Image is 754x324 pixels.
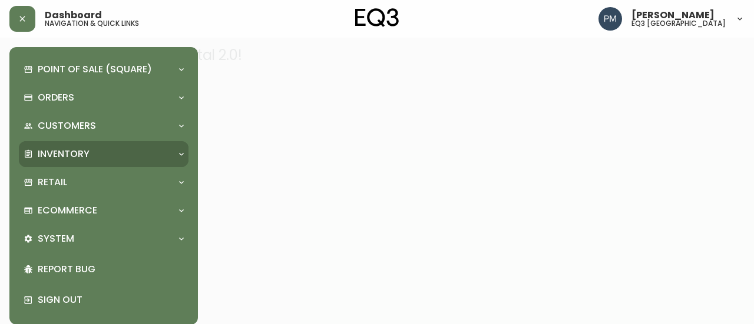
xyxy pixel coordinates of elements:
h5: navigation & quick links [45,20,139,27]
h5: eq3 [GEOGRAPHIC_DATA] [631,20,726,27]
p: Orders [38,91,74,104]
div: System [19,226,188,252]
div: Customers [19,113,188,139]
div: Inventory [19,141,188,167]
p: System [38,232,74,245]
p: Report Bug [38,263,184,276]
p: Inventory [38,148,90,161]
p: Sign Out [38,293,184,306]
img: logo [355,8,399,27]
img: 0a7c5790205149dfd4c0ba0a3a48f705 [598,7,622,31]
div: Report Bug [19,254,188,285]
span: [PERSON_NAME] [631,11,715,20]
p: Customers [38,119,96,132]
p: Point of Sale (Square) [38,63,152,76]
div: Ecommerce [19,198,188,223]
p: Retail [38,176,67,189]
p: Ecommerce [38,204,97,217]
div: Retail [19,169,188,195]
div: Point of Sale (Square) [19,56,188,82]
div: Orders [19,85,188,111]
span: Dashboard [45,11,102,20]
div: Sign Out [19,285,188,315]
